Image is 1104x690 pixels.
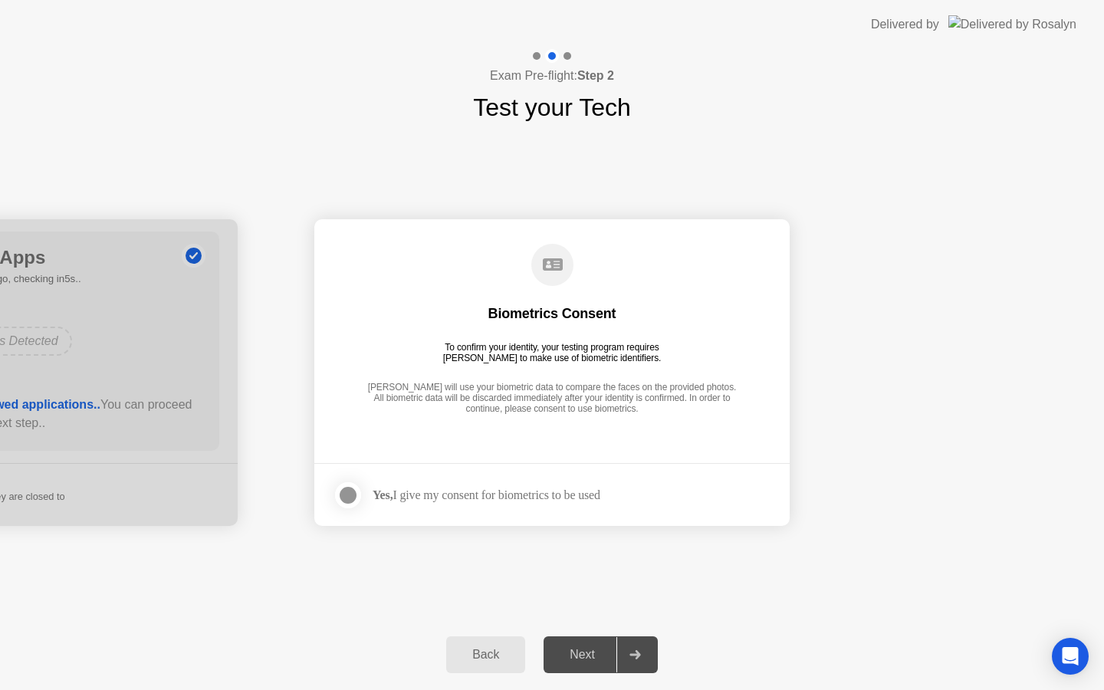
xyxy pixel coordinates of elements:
[437,342,668,363] div: To confirm your identity, your testing program requires [PERSON_NAME] to make use of biometric id...
[446,636,525,673] button: Back
[363,382,741,416] div: [PERSON_NAME] will use your biometric data to compare the faces on the provided photos. All biome...
[544,636,658,673] button: Next
[373,488,600,502] div: I give my consent for biometrics to be used
[451,648,521,662] div: Back
[373,488,393,501] strong: Yes,
[490,67,614,85] h4: Exam Pre-flight:
[1052,638,1089,675] div: Open Intercom Messenger
[948,15,1076,33] img: Delivered by Rosalyn
[548,648,616,662] div: Next
[577,69,614,82] b: Step 2
[871,15,939,34] div: Delivered by
[473,89,631,126] h1: Test your Tech
[488,304,616,323] div: Biometrics Consent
